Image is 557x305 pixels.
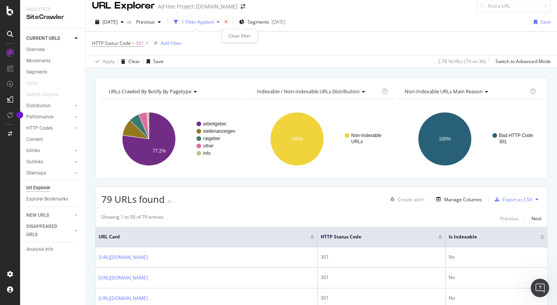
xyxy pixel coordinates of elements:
[26,68,47,76] div: Segments
[449,254,544,260] div: No
[26,34,72,43] a: CURRENT URLS
[26,184,80,192] a: Url Explorer
[398,196,424,203] div: Create alert
[16,111,23,118] div: Tooltip anchor
[92,40,131,46] span: HTTP Status Code
[26,211,72,219] a: NEW URLS
[236,16,289,28] button: Segments[DATE]
[133,16,164,28] button: Previous
[26,102,72,110] a: Distribution
[118,55,140,68] button: Clear
[405,88,483,95] span: Non-Indexable URLs Main Reason
[26,102,51,110] div: Distribution
[99,233,308,240] span: URL Card
[92,16,127,28] button: [DATE]
[438,58,486,65] div: 2.78 % URLs ( 79 on 3K )
[26,113,53,121] div: Performance
[153,148,166,154] text: 77.2%
[26,46,45,54] div: Overview
[291,136,303,142] text: 100%
[500,214,519,223] button: Previous
[26,13,79,22] div: SiteCrawler
[531,215,542,222] div: Next
[499,139,507,144] text: 301
[531,214,542,223] button: Next
[241,4,245,9] div: arrow-right-arrow-left
[321,254,442,260] div: 301
[500,215,519,222] div: Previous
[109,88,191,95] span: URLs Crawled By Botify By pagetype
[403,85,528,98] h4: Non-Indexable URLs Main Reason
[26,158,72,166] a: Outlinks
[26,195,80,203] a: Explorer Bookmarks
[26,57,51,65] div: Movements
[26,113,72,121] a: Performance
[223,18,229,26] div: times
[26,6,79,13] div: Analytics
[26,91,58,99] div: Search Engines
[168,200,171,203] img: Equal
[26,57,80,65] a: Movements
[248,19,269,25] span: Segments
[492,193,532,206] button: Export as CSV
[222,29,258,43] div: Clear filter
[99,295,148,302] a: [URL][DOMAIN_NAME]
[387,193,424,206] button: Create alert
[153,58,164,65] div: Save
[26,147,40,155] div: Inlinks
[351,139,363,144] text: URLs
[26,46,80,54] a: Overview
[103,58,114,65] div: Apply
[103,19,118,25] span: 2025 Aug. 1st
[272,19,285,25] div: [DATE]
[26,158,43,166] div: Outlinks
[173,198,174,205] div: -
[492,55,551,68] button: Switch to Advanced Mode
[99,274,148,282] a: [URL][DOMAIN_NAME]
[203,136,220,141] text: ratgeber
[433,195,482,204] button: Manage Columns
[449,233,529,240] span: Is Indexable
[181,19,214,25] div: 1 Filter Applied
[203,121,227,127] text: arbeitgeber
[321,233,427,240] span: HTTP Status Code
[133,19,155,25] span: Previous
[26,245,80,254] a: Analysis Info
[449,274,544,281] div: No
[321,295,442,302] div: 301
[127,19,133,25] span: vs
[158,3,237,10] div: Ad-Hoc Project: [DOMAIN_NAME]
[26,184,50,192] div: Url Explorer
[99,254,148,261] a: [URL][DOMAIN_NAME]
[531,279,549,297] iframe: Intercom live chat
[255,85,381,98] h4: Indexable / Non-Indexable URLs Distribution
[101,193,165,206] span: 79 URLs found
[495,58,551,65] div: Switch to Advanced Mode
[203,151,211,156] text: info
[92,55,114,68] button: Apply
[249,105,394,173] svg: A chart.
[101,214,164,223] div: Showing 1 to 50 of 79 entries
[203,129,235,134] text: stellenanzeigen
[26,124,53,132] div: HTTP Codes
[449,295,544,302] div: No
[161,40,181,46] div: Add Filter
[26,79,38,87] div: Visits
[26,135,43,144] div: Content
[540,19,551,25] div: Save
[397,105,542,173] svg: A chart.
[26,245,53,254] div: Analysis Info
[531,16,551,28] button: Save
[351,133,381,138] text: Non-Indexable
[101,105,246,173] svg: A chart.
[128,58,140,65] div: Clear
[26,223,72,239] a: DISAPPEARED URLS
[203,143,214,149] text: other
[26,195,68,203] div: Explorer Bookmarks
[499,133,533,138] text: Bad HTTP Code
[26,211,49,219] div: NEW URLS
[144,55,164,68] button: Save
